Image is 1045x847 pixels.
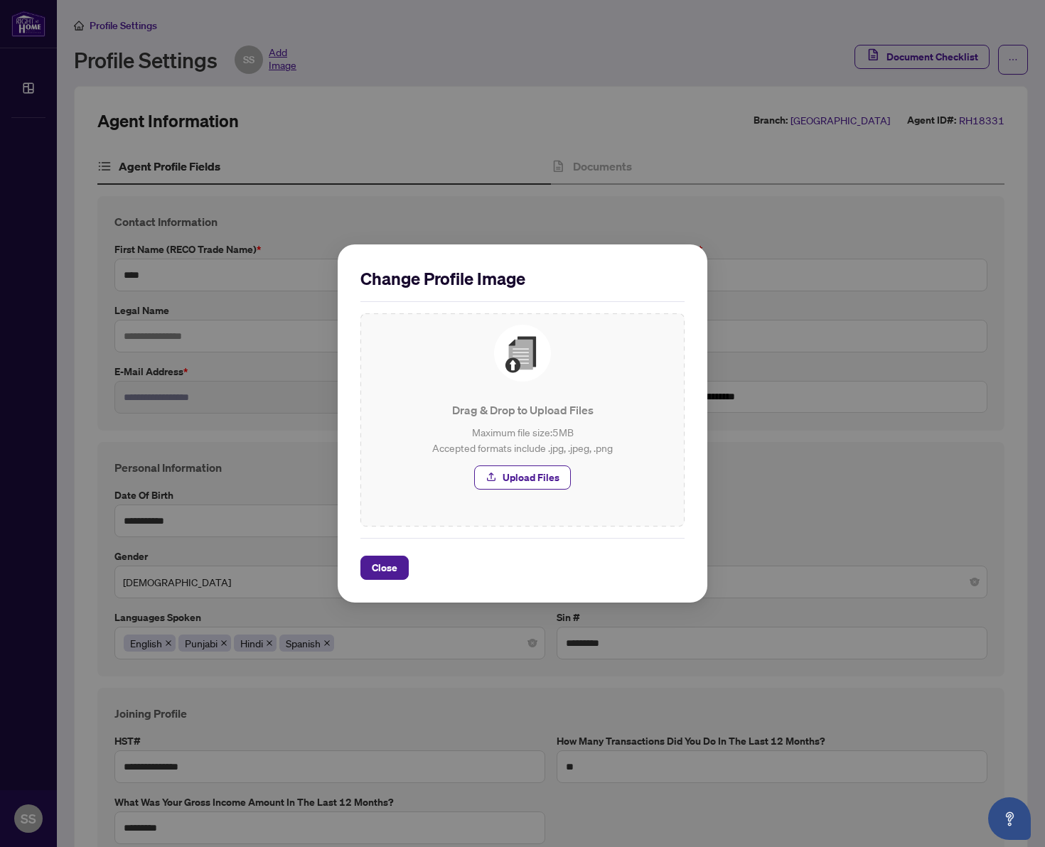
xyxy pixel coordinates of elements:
[988,797,1031,840] button: Open asap
[360,313,685,501] span: File UploadDrag & Drop to Upload FilesMaximum file size:5MBAccepted formats include .jpg, .jpeg, ...
[360,556,409,580] button: Close
[474,465,571,490] button: Upload Files
[372,401,673,419] p: Drag & Drop to Upload Files
[503,466,559,489] span: Upload Files
[494,325,551,382] img: File Upload
[372,424,673,455] p: Maximum file size: 5 MB Accepted formats include .jpg, .jpeg, .png
[372,556,397,579] span: Close
[360,267,685,290] h2: Change Profile Image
